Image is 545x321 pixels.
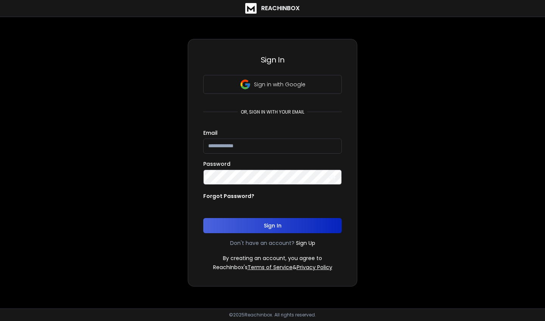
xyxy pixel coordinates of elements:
p: Don't have an account? [230,239,294,247]
a: Terms of Service [248,263,293,271]
button: Sign in with Google [203,75,342,94]
a: Privacy Policy [297,263,332,271]
p: Sign in with Google [254,81,305,88]
p: © 2025 Reachinbox. All rights reserved. [229,312,316,318]
p: Forgot Password? [203,192,254,200]
h1: ReachInbox [261,4,300,13]
a: Sign Up [296,239,315,247]
button: Sign In [203,218,342,233]
p: By creating an account, you agree to [223,254,322,262]
p: ReachInbox's & [213,263,332,271]
img: logo [245,3,257,14]
label: Password [203,161,230,167]
a: ReachInbox [245,3,300,14]
label: Email [203,130,218,136]
h3: Sign In [203,55,342,65]
p: or, sign in with your email [238,109,307,115]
